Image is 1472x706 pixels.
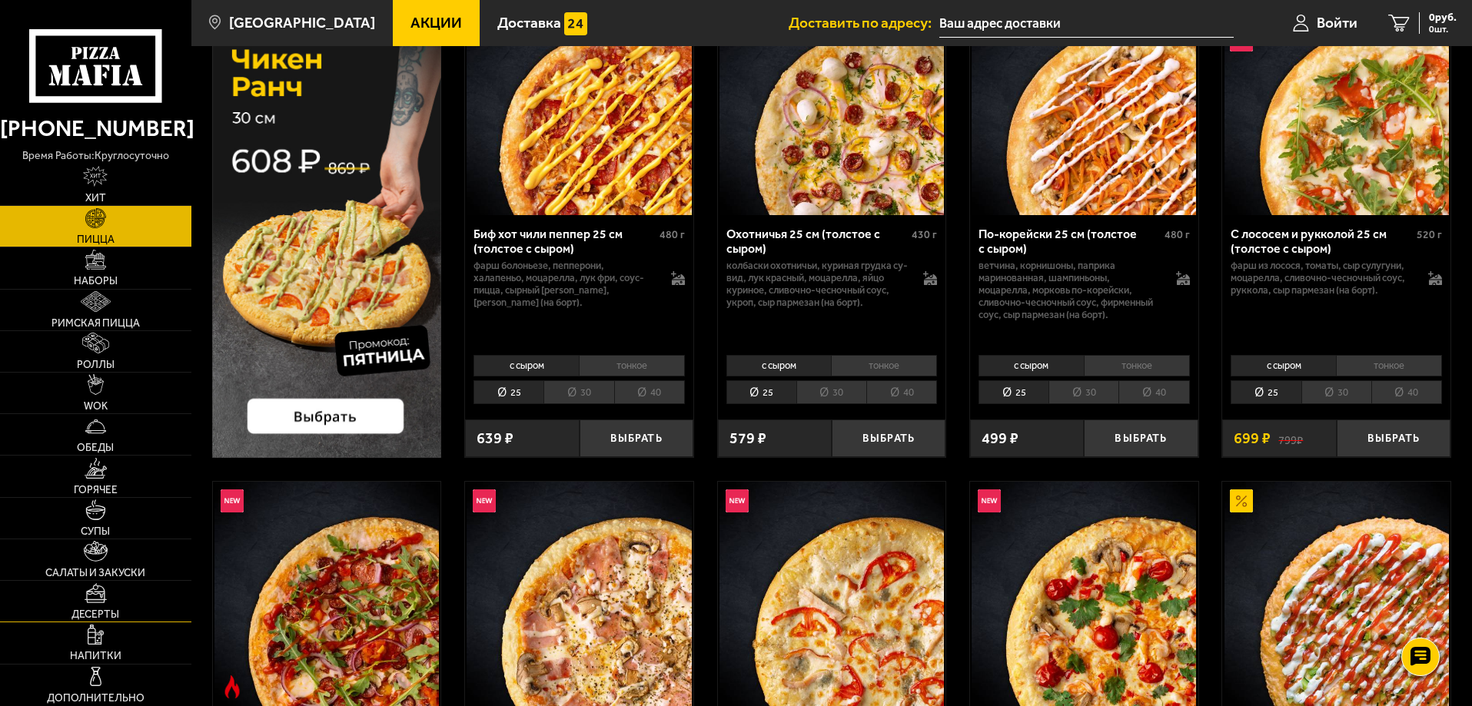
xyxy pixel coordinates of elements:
img: Аль-Шам 25 см (толстое с сыром) [1224,482,1449,706]
li: 25 [726,380,796,404]
span: 480 г [1165,228,1190,241]
button: Выбрать [1337,419,1450,457]
li: 40 [866,380,937,404]
span: 430 г [912,228,937,241]
p: фарш болоньезе, пепперони, халапеньо, моцарелла, лук фри, соус-пицца, сырный [PERSON_NAME], [PERS... [473,260,656,309]
li: 30 [543,380,613,404]
span: Супы [81,526,110,537]
li: 40 [1371,380,1442,404]
span: Доставка [497,15,561,30]
img: Новинка [473,489,496,512]
a: НовинкаОстрое блюдоГорыныч 25 см (толстое с сыром) [213,482,441,706]
img: 15daf4d41897b9f0e9f617042186c801.svg [564,12,587,35]
img: Горыныч 25 см (толстое с сыром) [214,482,439,706]
span: Пицца [77,234,115,245]
li: 25 [473,380,543,404]
li: с сыром [979,355,1084,376]
span: [GEOGRAPHIC_DATA] [229,15,375,30]
div: Биф хот чили пеппер 25 см (толстое с сыром) [473,227,656,256]
li: тонкое [831,355,937,376]
li: 40 [614,380,685,404]
span: Салаты и закуски [45,568,145,578]
span: Десерты [71,609,119,620]
li: 40 [1118,380,1189,404]
button: Выбрать [832,419,945,457]
li: 25 [979,380,1048,404]
img: Акционный [1230,489,1253,512]
img: Мясная с грибами 25 см (толстое с сыром) [467,482,691,706]
li: тонкое [1084,355,1190,376]
a: НовинкаСырная с цыплёнком 25 см (толстое с сыром) [718,482,946,706]
span: Обеды [77,442,114,453]
a: НовинкаМясная с грибами 25 см (толстое с сыром) [465,482,693,706]
li: тонкое [579,355,685,376]
span: WOK [84,401,108,412]
span: Роллы [77,360,115,370]
span: 0 руб. [1429,12,1457,23]
li: 25 [1231,380,1301,404]
span: 520 г [1417,228,1442,241]
s: 799 ₽ [1278,431,1303,446]
div: По-корейски 25 см (толстое с сыром) [979,227,1161,256]
li: 30 [796,380,866,404]
span: Римская пицца [52,318,140,329]
a: АкционныйАль-Шам 25 см (толстое с сыром) [1222,482,1450,706]
span: Напитки [70,651,121,661]
div: Охотничья 25 см (толстое с сыром) [726,227,909,256]
img: Новинка [726,489,749,512]
span: 0 шт. [1429,25,1457,34]
span: 639 ₽ [477,431,513,446]
div: С лососем и рукколой 25 см (толстое с сыром) [1231,227,1413,256]
img: Острое блюдо [221,675,244,698]
span: Хит [85,193,106,204]
span: Дополнительно [47,693,145,704]
li: с сыром [726,355,832,376]
a: НовинкаТом ям с креветками 25 см (толстое с сыром) [970,482,1198,706]
span: Горячее [74,485,118,496]
span: Доставить по адресу: [789,15,939,30]
p: ветчина, корнишоны, паприка маринованная, шампиньоны, моцарелла, морковь по-корейски, сливочно-че... [979,260,1161,321]
p: фарш из лосося, томаты, сыр сулугуни, моцарелла, сливочно-чесночный соус, руккола, сыр пармезан (... [1231,260,1413,297]
span: Наборы [74,276,118,287]
img: Новинка [221,489,244,512]
span: Акции [410,15,462,30]
span: 699 ₽ [1234,431,1271,446]
span: 579 ₽ [729,431,766,446]
span: Московский проспект, 212 [939,9,1234,38]
li: 30 [1048,380,1118,404]
input: Ваш адрес доставки [939,9,1234,38]
button: Выбрать [580,419,693,457]
img: Новинка [978,489,1001,512]
span: 499 ₽ [982,431,1018,446]
span: Войти [1317,15,1357,30]
span: 480 г [660,228,685,241]
li: с сыром [473,355,579,376]
li: 30 [1301,380,1371,404]
img: Том ям с креветками 25 см (толстое с сыром) [972,482,1196,706]
button: Выбрать [1084,419,1198,457]
li: с сыром [1231,355,1336,376]
li: тонкое [1336,355,1442,376]
img: Сырная с цыплёнком 25 см (толстое с сыром) [719,482,944,706]
p: колбаски охотничьи, куриная грудка су-вид, лук красный, моцарелла, яйцо куриное, сливочно-чесночн... [726,260,909,309]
